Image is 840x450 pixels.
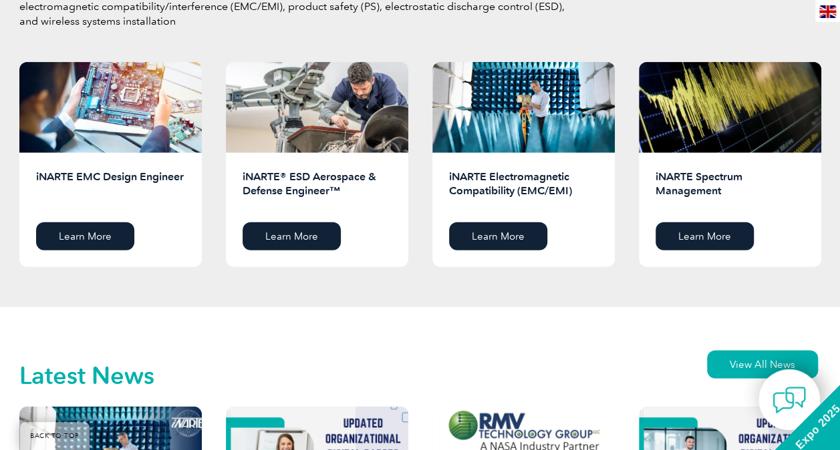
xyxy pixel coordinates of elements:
a: BACK TO TOP [20,422,90,450]
h2: iNARTE Spectrum Management [656,170,805,212]
a: Learn More [449,222,547,250]
a: View All News [707,351,818,379]
img: en [819,5,836,18]
a: Learn More [243,222,341,250]
img: contact-chat.png [773,383,806,417]
h2: Latest News [19,365,154,387]
h2: iNARTE EMC Design Engineer [36,170,185,212]
a: Learn More [36,222,134,250]
h2: iNARTE® ESD Aerospace & Defense Engineer™ [243,170,392,212]
a: Learn More [656,222,754,250]
h2: iNARTE Electromagnetic Compatibility (EMC/EMI) [449,170,598,212]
